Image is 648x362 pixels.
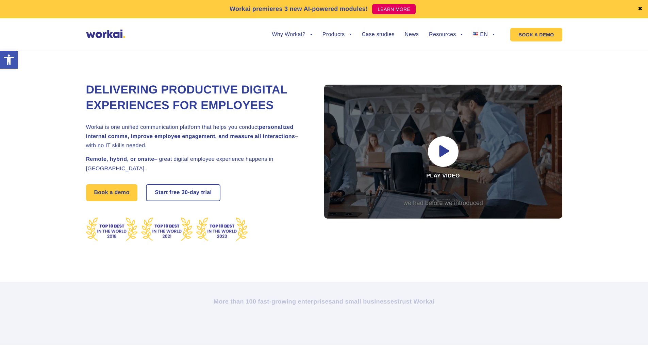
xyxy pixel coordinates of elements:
[272,32,312,37] a: Why Workai?
[86,123,307,151] h2: Workai is one unified communication platform that helps you conduct – with no IT skills needed.
[324,85,562,219] div: Play video
[362,32,394,37] a: Case studies
[480,32,488,37] span: EN
[135,297,513,306] h2: More than 100 fast-growing enterprises trust Workai
[372,4,416,14] a: LEARN MORE
[230,4,368,14] p: Workai premieres 3 new AI-powered modules!
[322,32,352,37] a: Products
[638,6,643,12] a: ✖
[86,156,154,162] strong: Remote, hybrid, or onsite
[429,32,463,37] a: Resources
[182,190,200,195] i: 30-day
[332,298,397,305] i: and small businesses
[510,28,562,41] a: BOOK A DEMO
[147,185,220,201] a: Start free30-daytrial
[86,82,307,114] h1: Delivering Productive Digital Experiences for Employees
[86,184,138,201] a: Book a demo
[86,155,307,173] h2: – great digital employee experience happens in [GEOGRAPHIC_DATA].
[405,32,419,37] a: News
